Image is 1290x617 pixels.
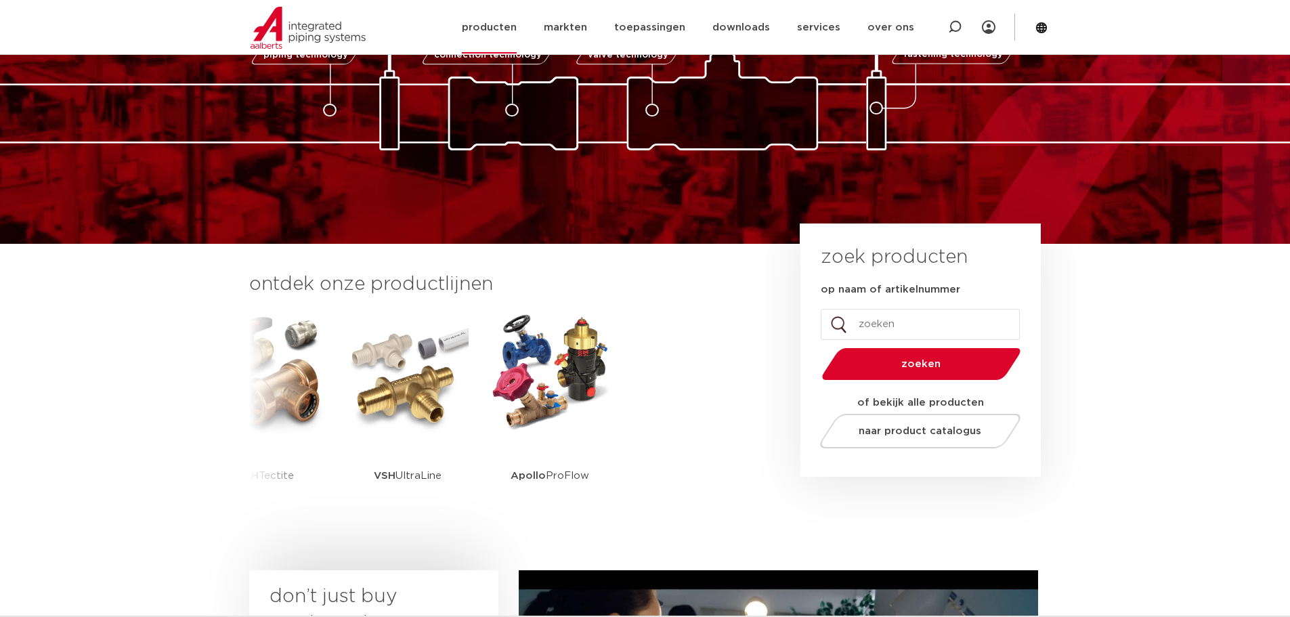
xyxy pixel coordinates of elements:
a: VSHUltraLine [347,312,469,518]
span: connection technology [433,51,541,60]
a: downloads [712,1,770,54]
p: ProFlow [511,433,589,518]
label: op naam of artikelnummer [821,283,960,297]
a: over ons [867,1,914,54]
strong: of bekijk alle producten [857,398,984,408]
nav: Menu [462,1,914,54]
a: producten [462,1,517,54]
input: zoeken [821,309,1020,340]
a: services [797,1,840,54]
a: ApolloProFlow [489,312,611,518]
a: toepassingen [614,1,685,54]
span: piping technology [263,51,348,60]
h3: zoek producten [821,244,968,271]
a: markten [544,1,587,54]
span: fastening technology [903,51,1003,60]
strong: VSH [374,471,395,481]
p: UltraLine [374,433,442,518]
a: VSHTectite [205,312,326,518]
strong: Apollo [511,471,546,481]
span: naar product catalogus [859,426,981,436]
span: valve technology [588,51,668,60]
a: naar product catalogus [816,414,1024,448]
h3: ontdek onze productlijnen [249,271,754,298]
button: zoeken [816,347,1026,381]
span: zoeken [857,359,986,369]
p: Tectite [237,433,294,518]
